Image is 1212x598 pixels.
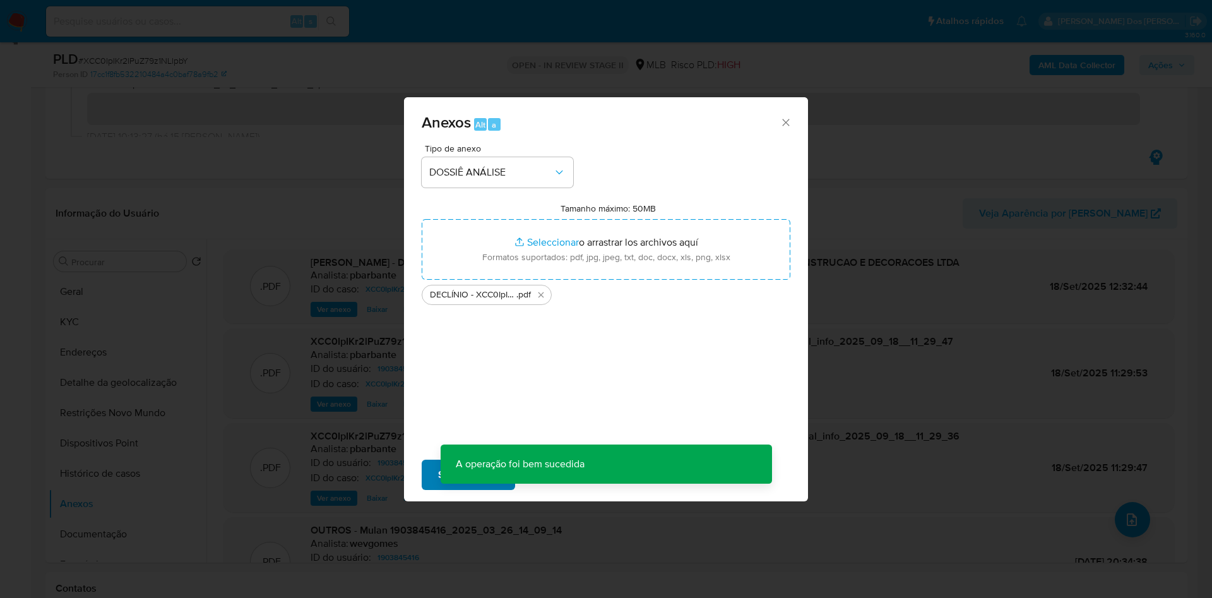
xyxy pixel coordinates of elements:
[441,445,600,484] p: A operação foi bem sucedida
[422,111,471,133] span: Anexos
[425,144,576,153] span: Tipo de anexo
[438,461,499,489] span: Subir arquivo
[492,119,496,131] span: a
[516,289,531,301] span: .pdf
[780,116,791,128] button: Cerrar
[537,461,578,489] span: Cancelar
[430,289,516,301] span: DECLÍNIO - XCC0IpIKr2lPuZ79z1NLlpbY - CNPJ 12063217000391 - JPS MATERIAIS DE CONSTRUCAO E DECORAC...
[475,119,485,131] span: Alt
[422,280,790,305] ul: Archivos seleccionados
[422,460,515,490] button: Subir arquivo
[561,203,656,214] label: Tamanho máximo: 50MB
[422,157,573,188] button: DOSSIÊ ANÁLISE
[429,166,553,179] span: DOSSIÊ ANÁLISE
[533,287,549,302] button: Eliminar DECLÍNIO - XCC0IpIKr2lPuZ79z1NLlpbY - CNPJ 12063217000391 - JPS MATERIAIS DE CONSTRUCAO ...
